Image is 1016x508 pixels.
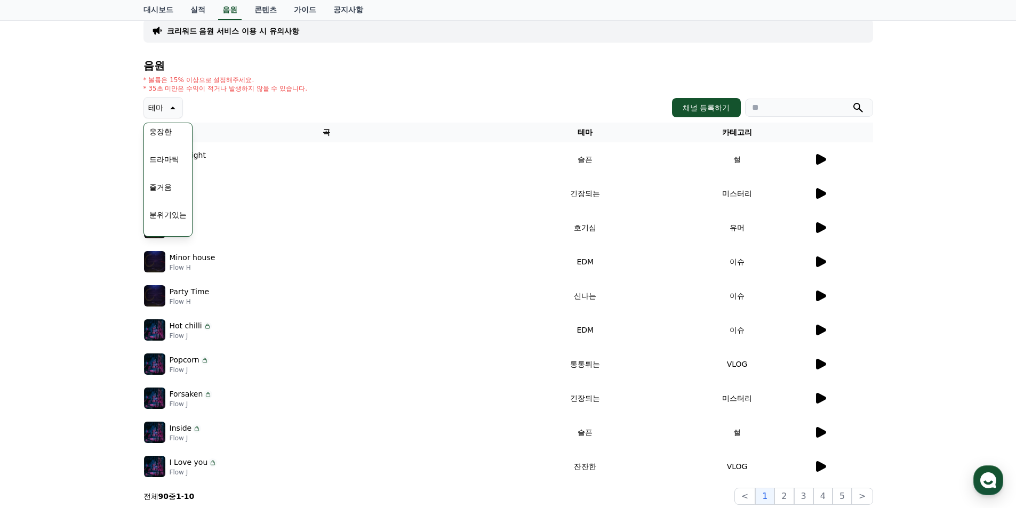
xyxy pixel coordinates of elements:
[144,422,165,443] img: music
[143,491,195,502] p: 전체 중 -
[170,252,215,263] p: Minor house
[143,123,509,142] th: 곡
[661,123,813,142] th: 카테고리
[509,415,661,449] td: 슬픈
[170,263,215,272] p: Flow H
[145,120,176,143] button: 웅장한
[165,354,178,362] span: 설정
[509,313,661,347] td: EDM
[70,338,138,365] a: 대화
[170,297,210,306] p: Flow H
[170,389,203,400] p: Forsaken
[509,449,661,483] td: 잔잔한
[170,423,192,434] p: Inside
[813,488,833,505] button: 4
[509,245,661,279] td: EDM
[833,488,852,505] button: 5
[509,211,661,245] td: 호기심
[509,381,661,415] td: 긴장되는
[661,211,813,245] td: 유머
[170,354,199,366] p: Popcorn
[170,400,213,408] p: Flow J
[176,492,181,501] strong: 1
[184,492,194,501] strong: 10
[661,245,813,279] td: 이슈
[661,142,813,176] td: 썰
[509,347,661,381] td: 통통튀는
[734,488,755,505] button: <
[661,313,813,347] td: 이슈
[672,98,740,117] button: 채널 등록하기
[661,279,813,313] td: 이슈
[509,123,661,142] th: 테마
[661,347,813,381] td: VLOG
[144,319,165,341] img: music
[170,150,206,161] p: Sad Night
[145,231,171,254] button: EDM
[158,492,169,501] strong: 90
[661,176,813,211] td: 미스터리
[148,100,163,115] p: 테마
[794,488,813,505] button: 3
[144,456,165,477] img: music
[144,353,165,375] img: music
[509,176,661,211] td: 긴장되는
[138,338,205,365] a: 설정
[509,279,661,313] td: 신나는
[143,84,308,93] p: * 35초 미만은 수익이 적거나 발생하지 않을 수 있습니다.
[144,285,165,307] img: music
[98,354,110,363] span: 대화
[144,251,165,272] img: music
[145,203,191,227] button: 분위기있는
[170,286,210,297] p: Party Time
[661,381,813,415] td: 미스터리
[170,332,212,340] p: Flow J
[661,449,813,483] td: VLOG
[167,26,299,36] a: 크리워드 음원 서비스 이용 시 유의사항
[144,388,165,409] img: music
[852,488,873,505] button: >
[3,338,70,365] a: 홈
[170,468,218,477] p: Flow J
[774,488,794,505] button: 2
[755,488,774,505] button: 1
[34,354,40,362] span: 홈
[145,148,183,171] button: 드라마틱
[145,175,176,199] button: 즐거움
[170,457,208,468] p: I Love you
[661,415,813,449] td: 썰
[143,76,308,84] p: * 볼륨은 15% 이상으로 설정해주세요.
[170,434,202,442] p: Flow J
[143,97,183,118] button: 테마
[170,320,202,332] p: Hot chilli
[509,142,661,176] td: 슬픈
[143,60,873,71] h4: 음원
[170,366,209,374] p: Flow J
